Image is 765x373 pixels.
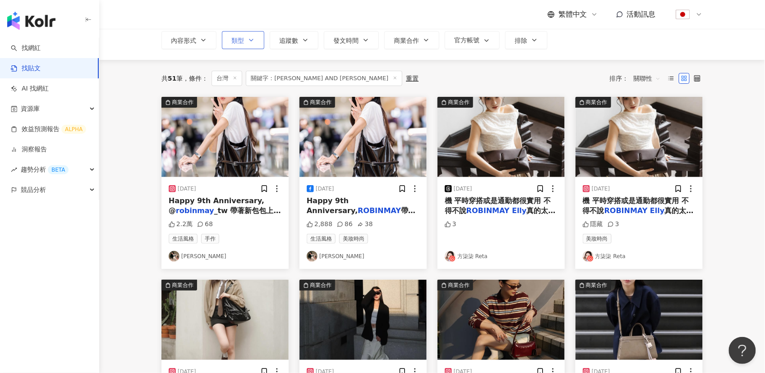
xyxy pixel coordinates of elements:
[583,206,694,225] span: 真的太會了！
[466,206,510,215] mark: ROBINMAY
[300,280,427,360] img: post-image
[583,234,612,244] span: 美妝時尚
[650,206,664,215] mark: Elly
[161,97,289,177] div: post-image商業合作
[576,97,703,177] div: post-image商業合作
[11,84,49,93] a: AI 找網紅
[161,280,289,360] img: post-image
[201,234,219,244] span: 手作
[438,280,565,360] div: post-image商業合作
[515,37,527,44] span: 排除
[161,97,289,177] img: post-image
[300,280,427,360] div: post-image商業合作
[307,234,336,244] span: 生活風格
[445,220,456,229] div: 3
[169,251,180,262] img: KOL Avatar
[512,206,526,215] mark: Elly
[583,196,689,215] span: 機 平時穿搭或是通勤都很實用 不得不說
[270,31,318,49] button: 追蹤數
[169,234,198,244] span: 生活風格
[307,196,358,215] span: Happy 9th Anniversary,
[307,251,419,262] a: KOL Avatar[PERSON_NAME]
[337,220,353,229] div: 86
[357,220,373,229] div: 38
[300,97,427,177] div: post-image商業合作
[48,165,69,174] div: BETA
[454,36,479,44] span: 官方帳號
[406,75,419,82] div: 重置
[576,280,703,360] div: post-image商業合作
[212,71,242,86] span: 台灣
[169,196,264,215] span: Happy 9th Anniversary, @
[21,180,46,200] span: 競品分析
[505,31,548,49] button: 排除
[11,64,41,73] a: 找貼文
[608,220,619,229] div: 3
[438,97,565,177] div: post-image商業合作
[11,125,86,134] a: 效益預測報告ALPHA
[604,206,648,215] mark: ROBINMAY
[586,98,608,107] div: 商業合作
[171,37,196,44] span: 內容形式
[324,31,379,49] button: 發文時間
[448,98,470,107] div: 商業合作
[7,12,55,30] img: logo
[172,98,194,107] div: 商業合作
[316,185,334,193] div: [DATE]
[445,196,551,215] span: 機 平時穿搭或是通勤都很實用 不得不說
[558,9,587,19] span: 繁體中文
[445,206,556,225] span: 真的太會了！
[583,251,696,262] a: KOL Avatar方柒柒 Reta
[729,337,756,364] iframe: Help Scout Beacon - Open
[310,281,332,290] div: 商業合作
[438,280,565,360] img: post-image
[169,206,281,225] span: _tw 帶著新包包上班去🛫 #
[307,220,332,229] div: 2,888
[448,281,470,290] div: 商業合作
[674,6,691,23] img: flag-Japan-800x800.png
[445,251,456,262] img: KOL Avatar
[576,280,703,360] img: post-image
[358,206,401,215] mark: ROBINMAY
[307,251,318,262] img: KOL Avatar
[438,97,565,177] img: post-image
[586,281,608,290] div: 商業合作
[627,10,656,18] span: 活動訊息
[454,185,472,193] div: [DATE]
[583,220,603,229] div: 隱藏
[583,251,594,262] img: KOL Avatar
[21,159,69,180] span: 趨勢分析
[21,99,40,119] span: 資源庫
[246,71,402,86] span: 關鍵字：[PERSON_NAME] AND [PERSON_NAME]
[333,37,359,44] span: 發文時間
[231,37,244,44] span: 類型
[445,251,558,262] a: KOL Avatar方柒柒 Reta
[168,75,176,82] span: 51
[161,31,217,49] button: 內容形式
[222,31,264,49] button: 類型
[445,31,500,49] button: 官方帳號
[161,280,289,360] div: post-image商業合作
[183,75,208,82] span: 條件 ：
[310,98,332,107] div: 商業合作
[11,145,47,154] a: 洞察報告
[592,185,610,193] div: [DATE]
[634,71,661,86] span: 關聯性
[169,220,193,229] div: 2.2萬
[169,251,281,262] a: KOL Avatar[PERSON_NAME]
[339,234,368,244] span: 美妝時尚
[161,75,183,82] div: 共 筆
[384,31,439,49] button: 商業合作
[176,206,214,215] mark: robinmay
[172,281,194,290] div: 商業合作
[279,37,298,44] span: 追蹤數
[394,37,419,44] span: 商業合作
[576,97,703,177] img: post-image
[300,97,427,177] img: post-image
[610,71,666,86] div: 排序：
[178,185,196,193] div: [DATE]
[11,167,17,173] span: rise
[197,220,213,229] div: 68
[11,44,41,53] a: search找網紅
